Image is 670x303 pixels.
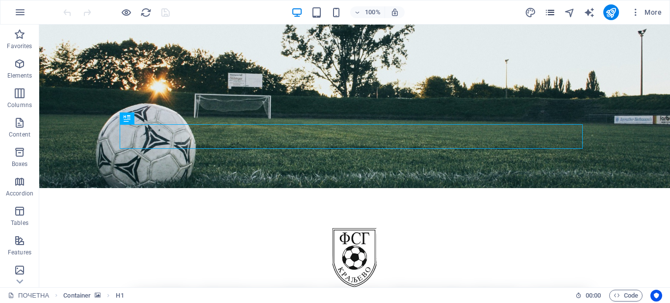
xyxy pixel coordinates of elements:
[7,42,32,50] p: Favorites
[116,290,124,302] span: Click to select. Double-click to edit
[614,290,638,302] span: Code
[544,6,556,18] button: pages
[140,7,152,18] i: Reload page
[140,6,152,18] button: reload
[6,190,33,197] p: Accordion
[7,72,32,80] p: Elements
[631,7,662,17] span: More
[627,4,666,20] button: More
[525,6,537,18] button: design
[586,290,601,302] span: 00 00
[525,7,536,18] i: Design (Ctrl+Alt+Y)
[11,219,28,227] p: Tables
[564,7,575,18] i: Navigator
[63,290,91,302] span: Click to select. Double-click to edit
[7,101,32,109] p: Columns
[63,290,124,302] nav: breadcrumb
[12,160,28,168] p: Boxes
[575,290,601,302] h6: Session time
[9,131,30,138] p: Content
[650,290,662,302] button: Usercentrics
[584,6,595,18] button: text_generator
[350,6,385,18] button: 100%
[8,248,31,256] p: Features
[8,290,49,302] a: Click to cancel selection. Double-click to open Pages
[593,292,594,299] span: :
[605,7,617,18] i: Publish
[390,8,399,17] i: On resize automatically adjust zoom level to fit chosen device.
[603,4,619,20] button: publish
[609,290,643,302] button: Code
[365,6,381,18] h6: 100%
[584,7,595,18] i: AI Writer
[120,6,132,18] button: Click here to leave preview mode and continue editing
[564,6,576,18] button: navigator
[95,293,101,298] i: This element contains a background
